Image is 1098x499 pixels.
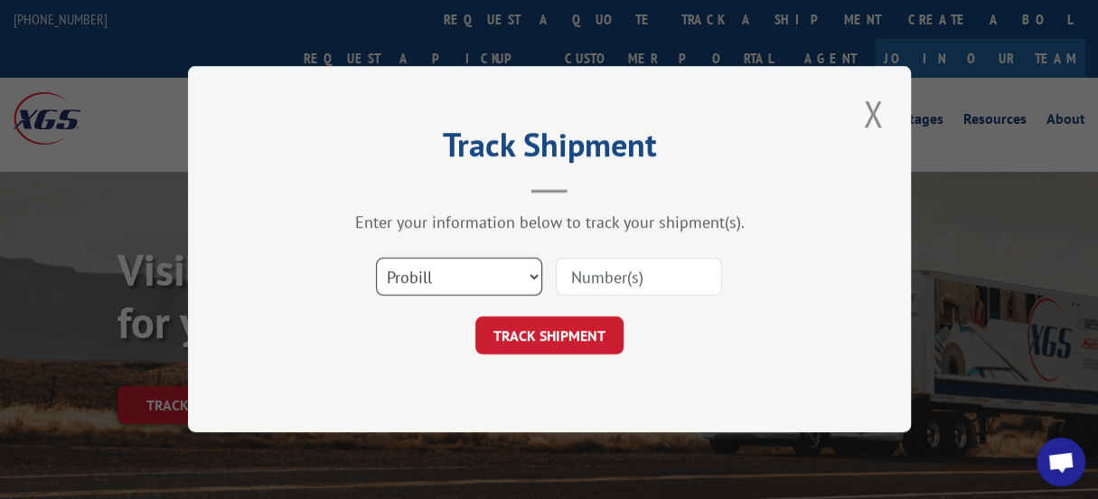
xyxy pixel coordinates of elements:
button: Close modal [858,89,888,138]
input: Number(s) [556,259,722,297]
button: TRACK SHIPMENT [475,317,624,355]
a: Open chat [1037,438,1085,486]
div: Enter your information below to track your shipment(s). [278,212,821,233]
h2: Track Shipment [278,132,821,166]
